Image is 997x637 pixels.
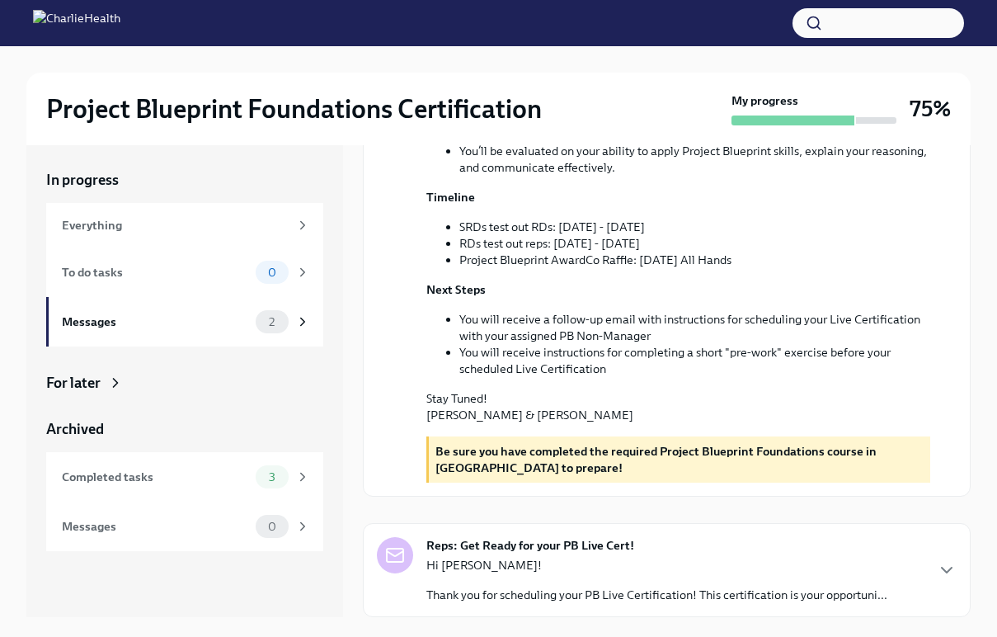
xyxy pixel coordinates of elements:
div: For later [46,373,101,393]
a: Archived [46,419,323,439]
span: 0 [258,267,286,279]
strong: My progress [731,92,798,109]
span: 0 [258,521,286,533]
a: For later [46,373,323,393]
p: Stay Tuned! [PERSON_NAME] & [PERSON_NAME] [426,390,930,423]
img: CharlieHealth [33,10,120,36]
a: Messages0 [46,502,323,551]
h3: 75% [910,94,951,124]
span: 2 [259,316,285,328]
span: 3 [259,471,285,484]
li: Project Blueprint AwardCo Raffle: [DATE] All Hands [459,252,930,268]
li: SRDs test out RDs: [DATE] - [DATE] [459,219,930,235]
strong: Next Steps [426,282,486,297]
p: Thank you for scheduling your PB Live Certification! This certification is your opportuni... [426,587,887,603]
p: Hi [PERSON_NAME]! [426,557,887,573]
li: You will receive a follow-up email with instructions for scheduling your Live Certification with ... [459,311,930,344]
strong: Timeline [426,190,475,205]
div: Messages [62,313,249,331]
h2: Project Blueprint Foundations Certification [46,92,542,125]
div: To do tasks [62,263,249,281]
div: Messages [62,517,249,536]
a: Messages2 [46,297,323,347]
a: Completed tasks3 [46,452,323,502]
strong: Be sure you have completed the required Project Blueprint Foundations course in [GEOGRAPHIC_DATA]... [435,444,877,475]
div: Completed tasks [62,468,249,486]
strong: Reps: Get Ready for your PB Live Cert! [426,537,634,554]
li: RDs test out reps: [DATE] - [DATE] [459,235,930,252]
a: Everything [46,203,323,248]
div: Everything [62,216,289,234]
a: To do tasks0 [46,248,323,297]
li: You’ll be evaluated on your ability to apply Project Blueprint skills, explain your reasoning, an... [459,143,930,176]
a: In progress [46,170,323,190]
li: You will receive instructions for completing a short "pre-work" exercise before your scheduled Li... [459,344,930,377]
